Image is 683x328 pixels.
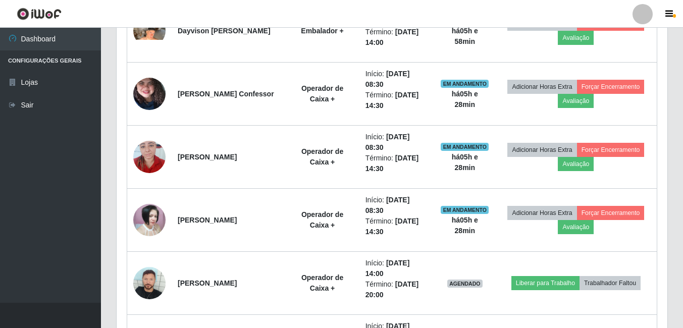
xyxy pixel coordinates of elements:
button: Forçar Encerramento [577,80,645,94]
button: Forçar Encerramento [577,206,645,220]
strong: [PERSON_NAME] [178,153,237,161]
strong: Operador de Caixa + [301,84,343,103]
button: Adicionar Horas Extra [507,206,576,220]
li: Término: [365,153,429,174]
button: Forçar Encerramento [577,143,645,157]
strong: [PERSON_NAME] Confessor [178,90,274,98]
li: Início: [365,69,429,90]
strong: há 05 h e 28 min [452,153,478,172]
li: Início: [365,195,429,216]
strong: há 05 h e 28 min [452,216,478,235]
li: Início: [365,258,429,279]
strong: Operador de Caixa + [301,210,343,229]
button: Adicionar Horas Extra [507,80,576,94]
button: Trabalhador Faltou [580,276,641,290]
time: [DATE] 08:30 [365,133,410,151]
button: Avaliação [558,94,594,108]
li: Início: [365,132,429,153]
strong: há 05 h e 58 min [452,27,478,45]
li: Término: [365,90,429,111]
strong: [PERSON_NAME] [178,216,237,224]
button: Avaliação [558,157,594,171]
li: Término: [365,216,429,237]
strong: [PERSON_NAME] [178,279,237,287]
img: 1747442634069.jpeg [133,204,166,236]
span: EM ANDAMENTO [441,80,489,88]
span: EM ANDAMENTO [441,206,489,214]
button: Avaliação [558,31,594,45]
strong: Operador de Caixa + [301,147,343,166]
img: CoreUI Logo [17,8,62,20]
img: 1737455056620.jpeg [133,22,166,40]
time: [DATE] 08:30 [365,196,410,214]
img: 1729081202717.jpeg [133,135,166,178]
li: Término: [365,279,429,300]
strong: Dayvison [PERSON_NAME] [178,27,271,35]
strong: Operador de Caixa + [301,274,343,292]
time: [DATE] 08:30 [365,70,410,88]
button: Avaliação [558,220,594,234]
img: 1748891631133.jpeg [133,58,166,130]
span: AGENDADO [447,280,483,288]
button: Adicionar Horas Extra [507,143,576,157]
strong: há 05 h e 28 min [452,90,478,108]
strong: Embalador + [301,27,343,35]
span: EM ANDAMENTO [441,143,489,151]
img: 1707142945226.jpeg [133,267,166,299]
li: Término: [365,27,429,48]
button: Liberar para Trabalho [511,276,580,290]
time: [DATE] 14:00 [365,259,410,278]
